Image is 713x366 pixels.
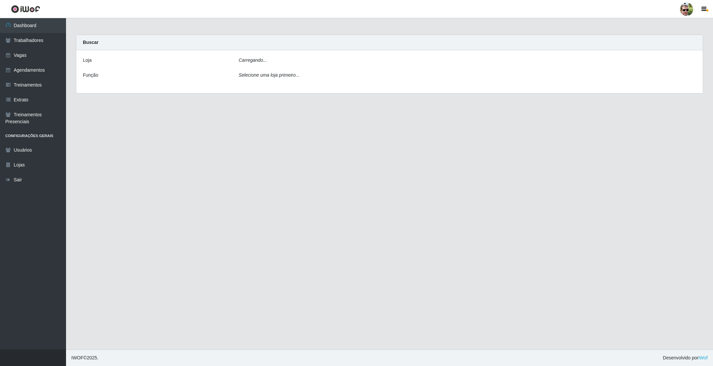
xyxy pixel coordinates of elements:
label: Função [83,72,98,79]
label: Loja [83,57,91,64]
i: Carregando... [239,57,267,63]
span: IWOF [71,355,84,360]
i: Selecione uma loja primeiro... [239,72,299,78]
span: © 2025 . [71,354,98,361]
img: CoreUI Logo [11,5,40,13]
strong: Buscar [83,40,98,45]
a: iWof [698,355,708,360]
span: Desenvolvido por [663,354,708,361]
